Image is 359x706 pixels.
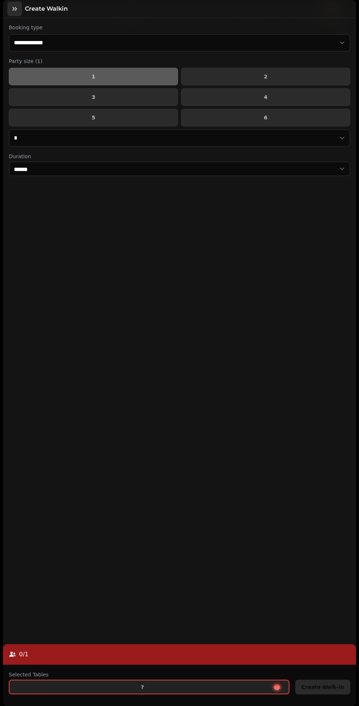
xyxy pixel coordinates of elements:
[9,68,178,85] button: 1
[187,94,344,100] span: 4
[187,74,344,79] span: 2
[9,671,289,678] label: Selected Tables
[295,680,350,694] button: Create Walk-in
[9,109,178,126] button: 5
[187,115,344,120] span: 6
[15,74,172,79] span: 1
[181,68,350,85] button: 2
[25,4,71,13] h3: Create walkin
[9,88,178,106] button: 3
[15,94,172,100] span: 3
[9,153,350,160] label: Duration
[9,680,289,694] button: ?
[15,115,172,120] span: 5
[141,684,144,690] p: ?
[9,24,350,31] label: Booking type
[19,650,29,659] p: 0 / 1
[181,88,350,106] button: 4
[301,684,344,690] span: Create Walk-in
[9,57,350,65] label: Party size ( 1 )
[181,109,350,126] button: 6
